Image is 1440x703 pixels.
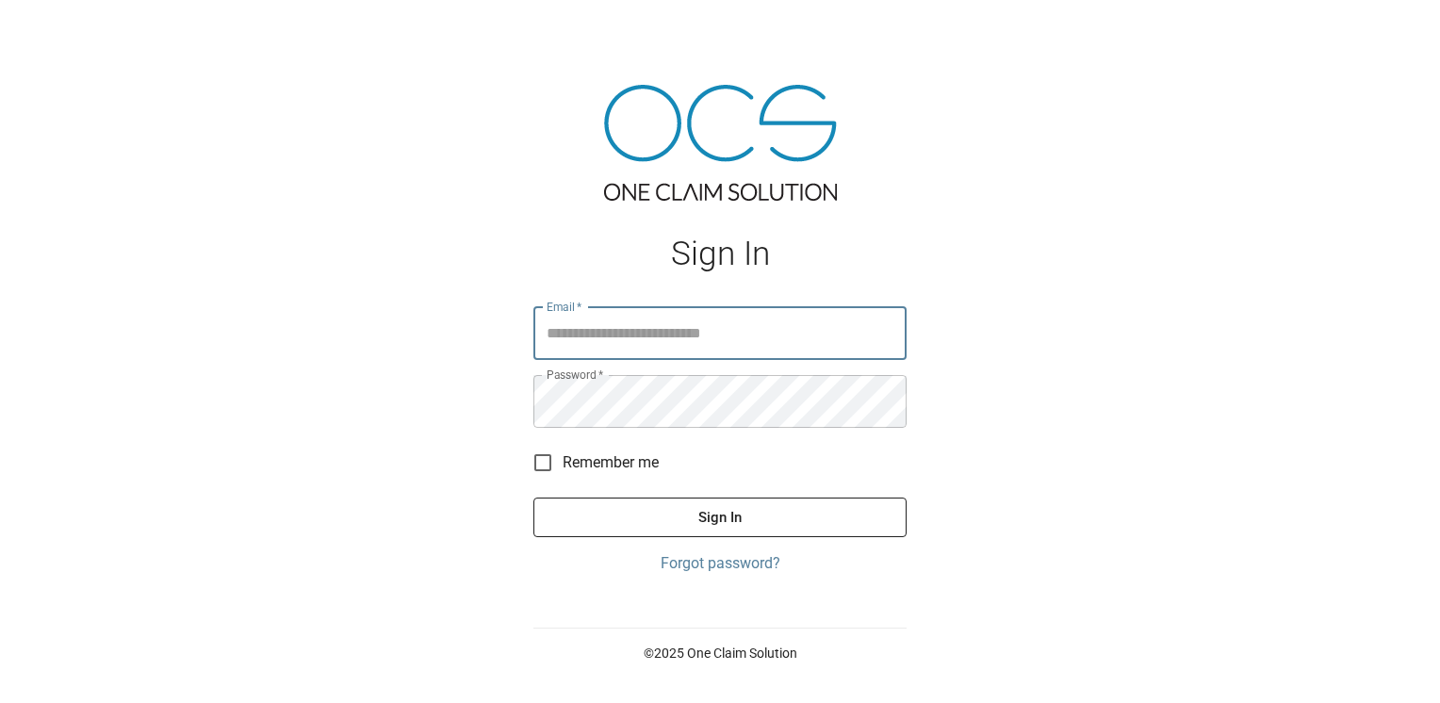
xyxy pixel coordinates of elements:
img: ocs-logo-tra.png [604,85,837,201]
img: ocs-logo-white-transparent.png [23,11,98,49]
p: © 2025 One Claim Solution [533,644,907,662]
label: Email [547,299,582,315]
a: Forgot password? [533,552,907,575]
button: Sign In [533,498,907,537]
label: Password [547,367,603,383]
h1: Sign In [533,235,907,273]
span: Remember me [563,451,659,474]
